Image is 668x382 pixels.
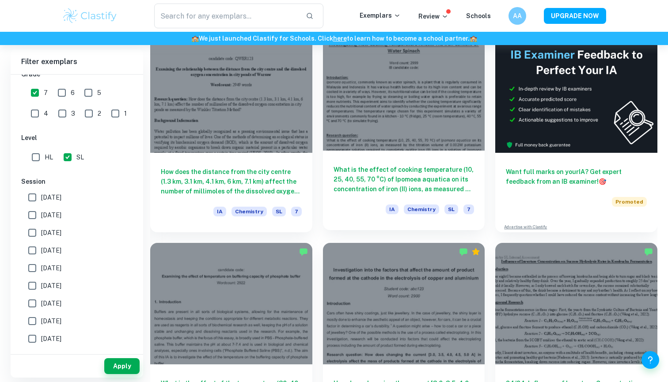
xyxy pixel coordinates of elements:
[495,31,657,153] img: Thumbnail
[41,316,61,326] span: [DATE]
[21,133,133,143] h6: Level
[333,35,347,42] a: here
[272,207,286,216] span: SL
[509,7,526,25] button: AA
[512,11,523,21] h6: AA
[41,281,61,291] span: [DATE]
[459,247,468,256] img: Marked
[41,228,61,238] span: [DATE]
[644,247,653,256] img: Marked
[2,34,666,43] h6: We just launched Clastify for Schools. Click to learn how to become a school partner.
[97,88,101,98] span: 5
[360,11,401,20] p: Exemplars
[104,358,140,374] button: Apply
[161,167,302,196] h6: How does the distance from the city centre (1.3 km, 3.1 km, 4.1 km, 6 km, 7.1 km) affect the numb...
[506,167,647,186] h6: Want full marks on your IA ? Get expert feedback from an IB examiner!
[71,109,75,118] span: 3
[404,204,439,214] span: Chemistry
[291,207,302,216] span: 7
[599,178,606,185] span: 🎯
[41,210,61,220] span: [DATE]
[41,193,61,202] span: [DATE]
[544,8,606,24] button: UPGRADE NOW
[150,31,312,232] a: How does the distance from the city centre (1.3 km, 3.1 km, 4.1 km, 6 km, 7.1 km) affect the numb...
[41,299,61,308] span: [DATE]
[299,247,308,256] img: Marked
[213,207,226,216] span: IA
[98,109,101,118] span: 2
[418,11,448,21] p: Review
[641,351,659,369] button: Help and Feedback
[76,152,84,162] span: SL
[612,197,647,207] span: Promoted
[463,204,474,214] span: 7
[334,165,474,194] h6: What is the effect of cooking temperature (10, 25, 40, 55, 70 °C) of Ipomoea aquatica on its conc...
[444,204,458,214] span: SL
[62,7,118,25] img: Clastify logo
[44,88,48,98] span: 7
[323,31,485,232] a: What is the effect of cooking temperature (10, 25, 40, 55, 70 °C) of Ipomoea aquatica on its conc...
[154,4,299,28] input: Search for any exemplars...
[45,152,53,162] span: HL
[71,88,75,98] span: 6
[41,263,61,273] span: [DATE]
[21,177,133,186] h6: Session
[386,204,399,214] span: IA
[191,35,199,42] span: 🏫
[232,207,267,216] span: Chemistry
[11,49,143,74] h6: Filter exemplars
[41,246,61,255] span: [DATE]
[124,109,127,118] span: 1
[470,35,477,42] span: 🏫
[495,31,657,232] a: Want full marks on yourIA? Get expert feedback from an IB examiner!PromotedAdvertise with Clastify
[471,247,480,256] div: Premium
[44,109,48,118] span: 4
[41,334,61,344] span: [DATE]
[504,224,547,230] a: Advertise with Clastify
[466,12,491,19] a: Schools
